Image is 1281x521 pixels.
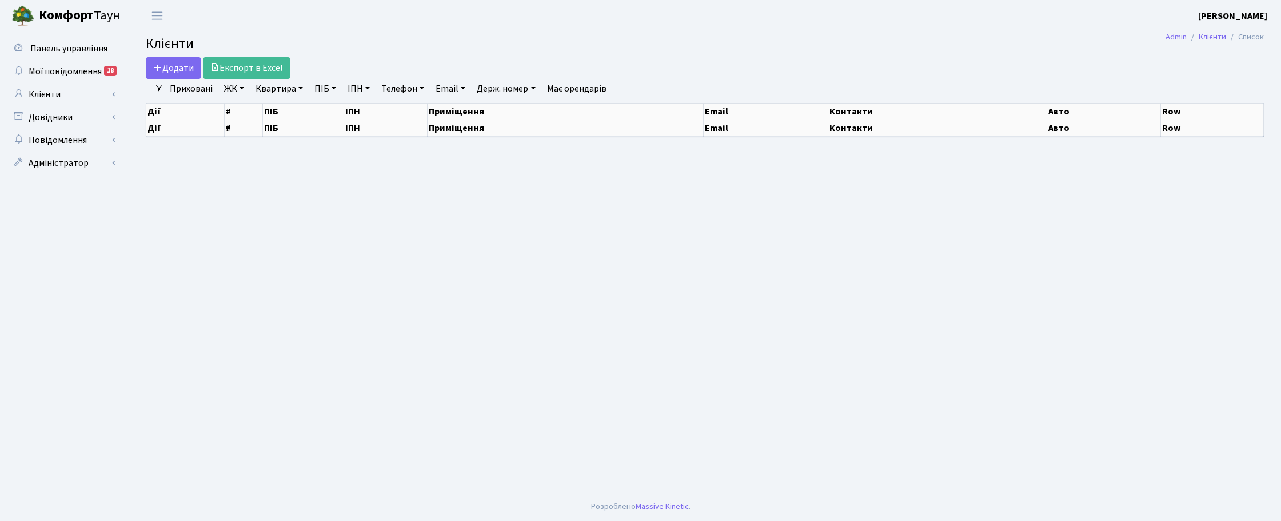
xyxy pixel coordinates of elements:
a: Додати [146,57,201,79]
th: Контакти [828,120,1047,136]
th: ІПН [344,103,428,120]
th: Email [704,103,828,120]
a: Admin [1166,31,1187,43]
th: Row [1161,103,1264,120]
a: Повідомлення [6,129,120,152]
span: Мої повідомлення [29,65,102,78]
a: ПІБ [310,79,341,98]
th: Приміщення [428,103,704,120]
th: ПІБ [262,120,344,136]
span: Таун [39,6,120,26]
span: Панель управління [30,42,107,55]
a: Клієнти [1199,31,1226,43]
th: Авто [1047,120,1161,136]
th: Авто [1047,103,1161,120]
nav: breadcrumb [1148,25,1281,49]
a: Довідники [6,106,120,129]
div: 18 [104,66,117,76]
b: Комфорт [39,6,94,25]
a: Панель управління [6,37,120,60]
b: [PERSON_NAME] [1198,10,1267,22]
a: Адміністратор [6,152,120,174]
a: Приховані [165,79,217,98]
li: Список [1226,31,1264,43]
a: Клієнти [6,83,120,106]
span: Клієнти [146,34,194,54]
img: logo.png [11,5,34,27]
a: Експорт в Excel [203,57,290,79]
th: Приміщення [428,120,704,136]
span: Додати [153,62,194,74]
a: [PERSON_NAME] [1198,9,1267,23]
a: ІПН [343,79,374,98]
a: Має орендарів [542,79,611,98]
th: # [225,103,262,120]
th: # [225,120,262,136]
a: Мої повідомлення18 [6,60,120,83]
a: Massive Kinetic [636,500,689,512]
th: ПІБ [262,103,344,120]
div: Розроблено . [591,500,691,513]
a: Держ. номер [472,79,540,98]
a: Телефон [377,79,429,98]
th: ІПН [344,120,428,136]
a: Квартира [251,79,308,98]
th: Row [1161,120,1264,136]
button: Переключити навігацію [143,6,171,25]
th: Email [704,120,828,136]
th: Дії [146,120,225,136]
a: ЖК [220,79,249,98]
th: Дії [146,103,225,120]
th: Контакти [828,103,1047,120]
a: Email [431,79,470,98]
